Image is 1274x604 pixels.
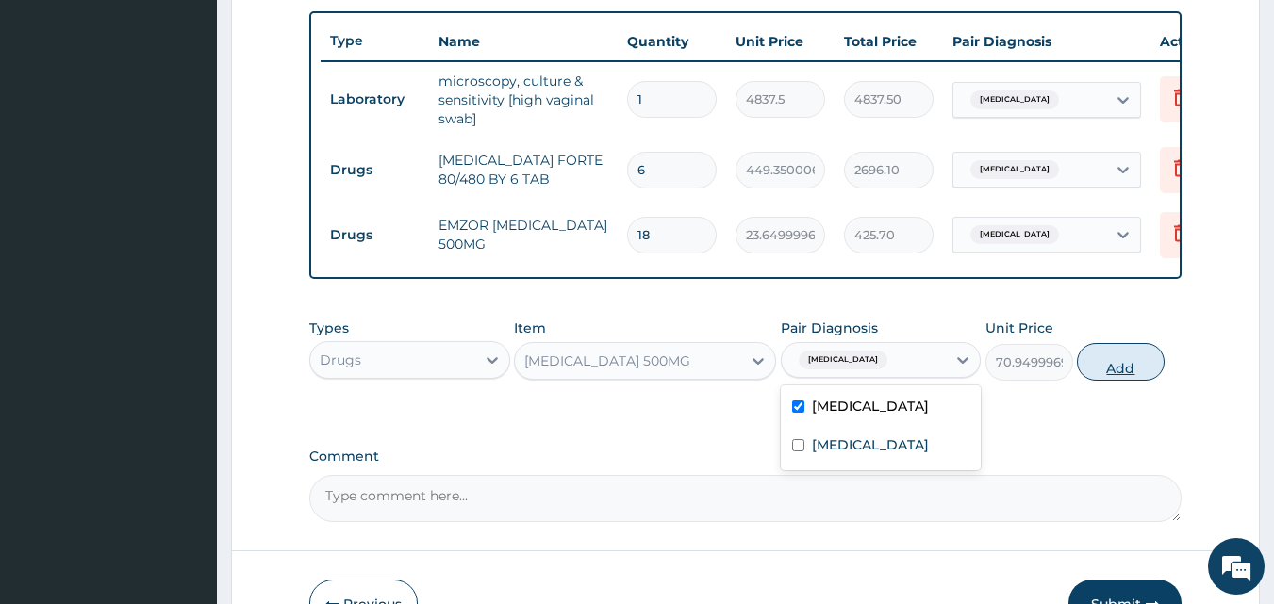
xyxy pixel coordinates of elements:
[618,23,726,60] th: Quantity
[309,320,349,336] label: Types
[514,318,546,337] label: Item
[309,9,355,55] div: Minimize live chat window
[524,351,690,370] div: [MEDICAL_DATA] 500MG
[970,225,1059,244] span: [MEDICAL_DATA]
[943,23,1150,60] th: Pair Diagnosis
[321,24,429,58] th: Type
[726,23,835,60] th: Unit Price
[799,351,887,369] span: [MEDICAL_DATA]
[812,435,929,454] label: [MEDICAL_DATA]
[321,82,429,117] td: Laboratory
[970,160,1059,179] span: [MEDICAL_DATA]
[781,318,878,337] label: Pair Diagnosis
[35,94,76,141] img: d_794563401_company_1708531726252_794563401
[309,449,1183,465] label: Comment
[109,182,260,372] span: We're online!
[9,403,359,469] textarea: Type your message and hit 'Enter'
[429,23,618,60] th: Name
[321,153,429,188] td: Drugs
[970,90,1059,109] span: [MEDICAL_DATA]
[1077,343,1165,381] button: Add
[429,62,618,138] td: microscopy, culture & sensitivity [high vaginal swab]
[320,351,361,369] div: Drugs
[1150,23,1245,60] th: Actions
[321,218,429,253] td: Drugs
[429,141,618,198] td: [MEDICAL_DATA] FORTE 80/480 BY 6 TAB
[812,397,929,416] label: [MEDICAL_DATA]
[429,206,618,263] td: EMZOR [MEDICAL_DATA] 500MG
[985,318,1053,337] label: Unit Price
[98,106,317,130] div: Chat with us now
[835,23,943,60] th: Total Price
